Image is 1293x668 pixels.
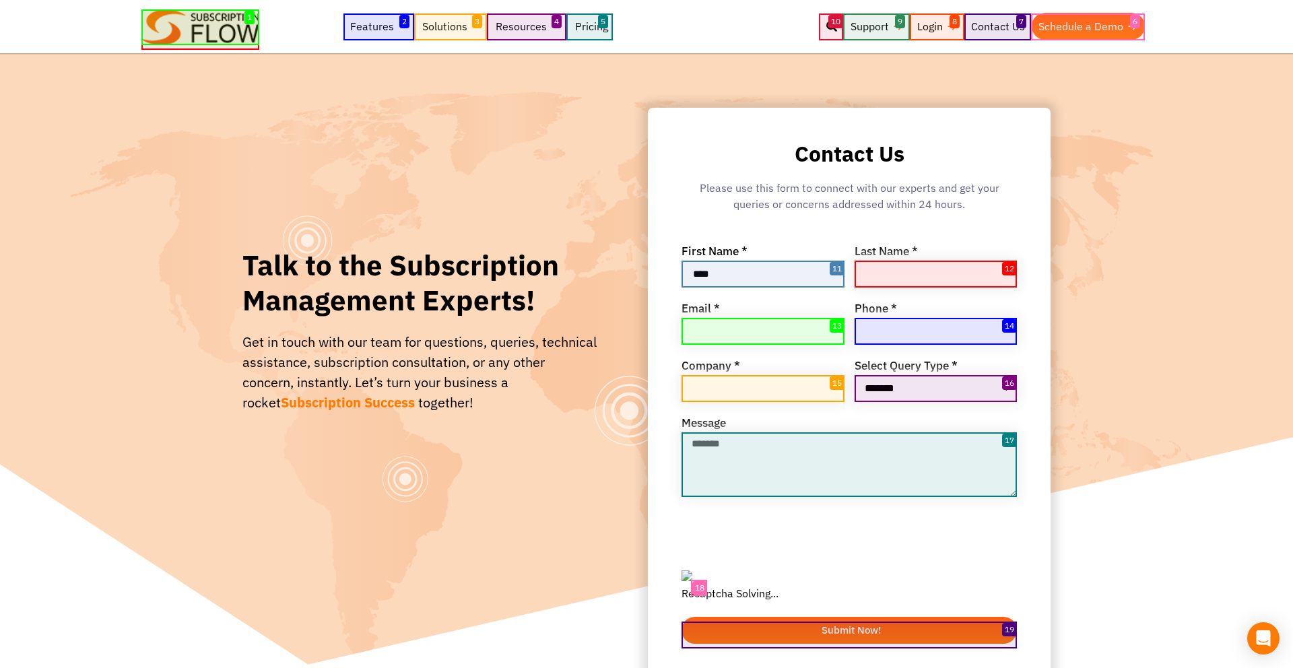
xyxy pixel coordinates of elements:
[682,417,726,432] label: Message
[682,617,1017,644] button: Submit Now!
[343,13,416,40] a: Features
[416,13,489,40] a: Solutions
[682,512,886,565] iframe: reCAPTCHA
[682,303,720,318] label: Email *
[855,246,918,261] label: Last Name *
[281,393,415,411] span: Subscription Success
[844,13,910,40] a: Support
[242,248,597,319] h1: Talk to the Subscription Management Experts!
[910,13,964,40] a: Login
[1032,13,1145,40] a: Schedule a Demo
[682,246,748,261] label: First Name *
[489,13,568,40] a: Resources
[964,13,1032,40] a: Contact Us
[1247,622,1280,655] div: Open Intercom Messenger
[855,303,897,318] label: Phone *
[242,332,597,413] div: Get in touch with our team for questions, queries, technical assistance, subscription consultatio...
[855,360,958,375] label: Select Query Type *
[822,625,881,635] span: Submit Now!
[682,180,1017,219] div: Please use this form to connect with our experts and get your queries or concerns addressed withi...
[682,360,740,375] label: Company *
[682,570,692,581] img: loader.gif
[568,13,615,40] a: Pricing
[682,141,1017,166] h2: Contact Us
[682,585,886,601] div: Recaptcha Solving...
[141,9,259,45] img: Subscriptionflow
